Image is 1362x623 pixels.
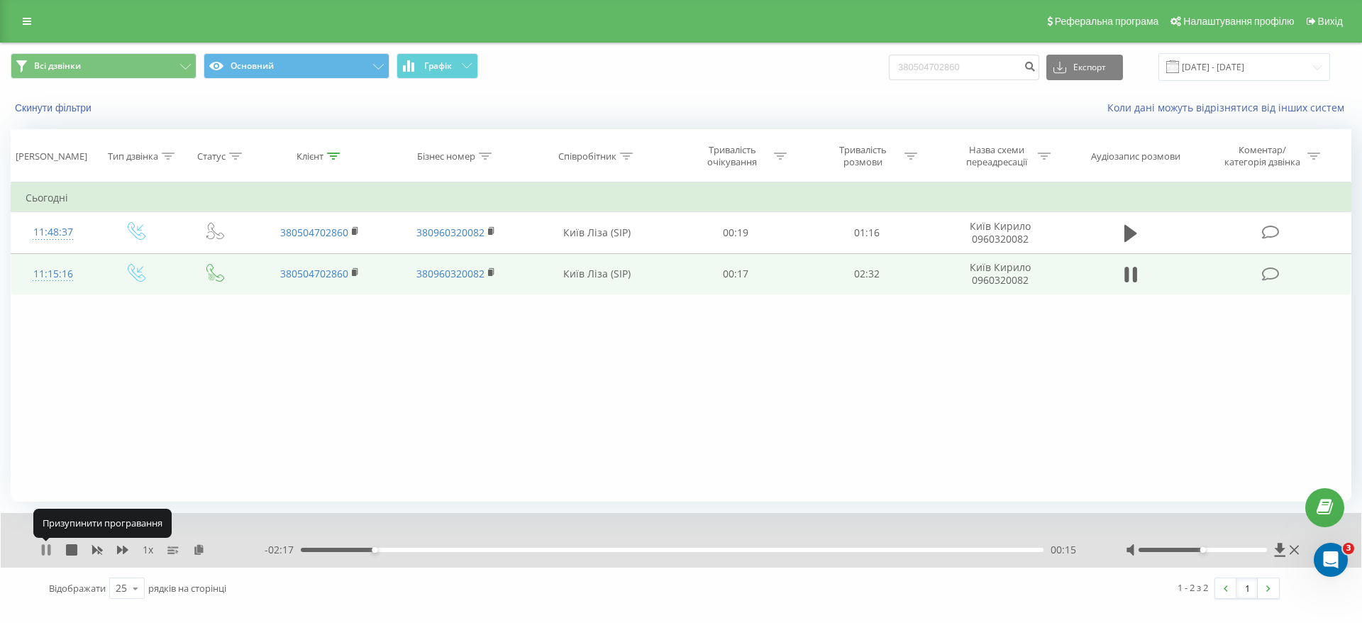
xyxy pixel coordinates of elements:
a: 380960320082 [416,267,485,280]
td: Київ Ліза (SIP) [524,212,670,253]
a: 380960320082 [416,226,485,239]
span: Графік [424,61,452,71]
div: 11:15:16 [26,260,81,288]
span: Реферальна програма [1055,16,1159,27]
button: Всі дзвінки [11,53,196,79]
button: Графік [397,53,478,79]
span: 1 x [143,543,153,557]
a: 380504702860 [280,267,348,280]
td: Сьогодні [11,184,1351,212]
div: Коментар/категорія дзвінка [1221,144,1304,168]
div: Тип дзвінка [108,150,158,162]
div: Accessibility label [372,547,377,553]
div: Тривалість розмови [825,144,901,168]
button: Скинути фільтри [11,101,99,114]
div: 1 - 2 з 2 [1178,580,1208,595]
td: 00:19 [670,212,801,253]
button: Основний [204,53,389,79]
span: Відображати [49,582,106,595]
div: Тривалість очікування [694,144,770,168]
span: Всі дзвінки [34,60,81,72]
div: Accessibility label [1200,547,1205,553]
div: Співробітник [558,150,616,162]
td: Київ Кирило 0960320082 [932,212,1068,253]
div: Клієнт [297,150,323,162]
td: 02:32 [801,253,931,294]
div: Аудіозапис розмови [1091,150,1180,162]
div: 25 [116,581,127,595]
div: [PERSON_NAME] [16,150,87,162]
td: 00:17 [670,253,801,294]
div: Бізнес номер [417,150,475,162]
span: - 02:17 [265,543,301,557]
td: 01:16 [801,212,931,253]
span: 3 [1343,543,1354,554]
div: Назва схеми переадресації [958,144,1034,168]
td: Київ Ліза (SIP) [524,253,670,294]
span: 00:15 [1051,543,1076,557]
a: 380504702860 [280,226,348,239]
input: Пошук за номером [889,55,1039,80]
div: Призупинити програвання [33,509,172,537]
a: Коли дані можуть відрізнятися вiд інших систем [1107,101,1351,114]
span: Вихід [1318,16,1343,27]
button: Експорт [1046,55,1123,80]
div: Статус [197,150,226,162]
td: Київ Кирило 0960320082 [932,253,1068,294]
iframe: Intercom live chat [1314,543,1348,577]
span: рядків на сторінці [148,582,226,595]
span: Налаштування профілю [1183,16,1294,27]
div: 11:48:37 [26,219,81,246]
a: 1 [1236,578,1258,598]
